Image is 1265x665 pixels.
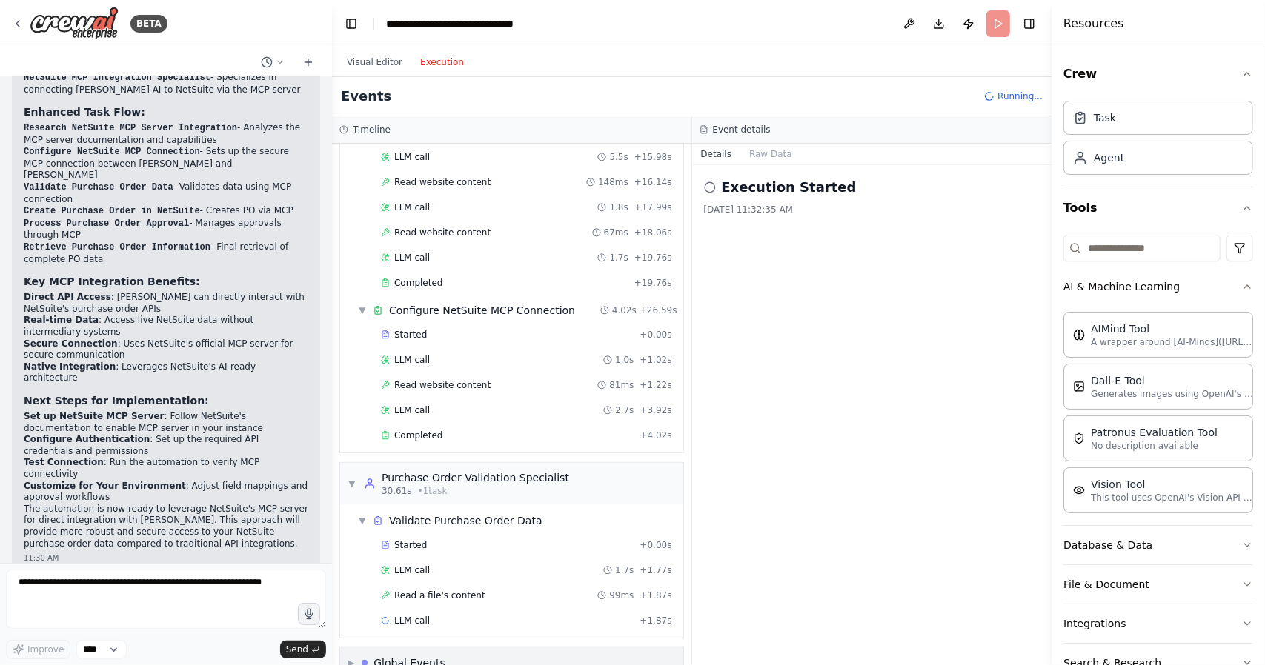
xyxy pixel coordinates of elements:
[24,73,210,83] code: NetSuite MCP Integration Specialist
[24,123,237,133] code: Research NetSuite MCP Server Integration
[640,430,671,441] span: + 4.02s
[394,539,427,551] span: Started
[353,124,391,136] h3: Timeline
[24,147,200,157] code: Configure NetSuite MCP Connection
[24,434,150,444] strong: Configure Authentication
[382,470,569,485] div: Purchase Order Validation Specialist
[24,395,209,407] strong: Next Steps for Implementation:
[394,201,430,213] span: LLM call
[1091,492,1254,504] p: This tool uses OpenAI's Vision API to describe the contents of an image.
[1063,53,1253,95] button: Crew
[389,513,542,528] div: Validate Purchase Order Data
[394,176,491,188] span: Read website content
[609,252,628,264] span: 1.7s
[634,277,672,289] span: + 19.76s
[394,277,442,289] span: Completed
[338,53,411,71] button: Visual Editor
[255,53,290,71] button: Switch to previous chat
[394,227,491,238] span: Read website content
[1091,321,1254,336] div: AIMind Tool
[612,304,637,316] span: 4.02s
[130,15,167,33] div: BETA
[1091,373,1254,388] div: Dall-E Tool
[634,176,672,188] span: + 16.14s
[634,227,672,238] span: + 18.06s
[997,90,1043,102] span: Running...
[24,361,116,372] strong: Native Integration
[24,275,200,287] strong: Key MCP Integration Benefits:
[740,144,801,164] button: Raw Data
[1073,432,1085,444] img: PatronusEvalTool
[604,227,628,238] span: 67ms
[24,338,118,349] strong: Secure Connection
[609,379,634,391] span: 81ms
[24,411,165,421] strong: Set up NetSuite MCP Server
[24,181,308,205] li: - Validates data using MCP connection
[27,644,64,655] span: Improve
[24,552,308,564] div: 11:30 AM
[640,329,671,341] span: + 0.00s
[30,7,119,40] img: Logo
[24,292,111,302] strong: Direct API Access
[609,201,628,213] span: 1.8s
[1091,425,1218,440] div: Patronus Evaluation Tool
[640,615,671,626] span: + 1.87s
[24,205,308,218] li: - Creates PO via MCP
[1063,15,1124,33] h4: Resources
[640,564,671,576] span: + 1.77s
[341,13,362,34] button: Hide left sidebar
[1073,381,1085,392] img: DallETool
[640,379,671,391] span: + 1.22s
[24,72,308,96] li: - Specializes in connecting [PERSON_NAME] AI to NetSuite via the MCP server
[24,361,308,384] li: : Leverages NetSuite's AI-ready architecture
[1094,150,1124,165] div: Agent
[634,151,672,163] span: + 15.98s
[382,485,412,497] span: 30.61s
[386,16,553,31] nav: breadcrumb
[24,434,308,457] li: : Set up the required API credentials and permissions
[609,151,628,163] span: 5.5s
[24,292,308,315] li: : [PERSON_NAME] can directly interact with NetSuite's purchase order APIs
[24,411,308,434] li: : Follow NetSuite's documentation to enable MCP server in your instance
[341,86,391,107] h2: Events
[1073,329,1085,341] img: AIMindTool
[348,478,356,489] span: ▼
[640,354,671,366] span: + 1.02s
[1063,267,1253,306] button: AI & Machine Learning
[394,151,430,163] span: LLM call
[389,303,575,318] div: Configure NetSuite MCP Connection
[24,182,173,193] code: Validate Purchase Order Data
[298,603,320,625] button: Click to speak your automation idea
[24,315,99,325] strong: Real-time Data
[24,457,104,467] strong: Test Connection
[1063,187,1253,229] button: Tools
[1063,306,1253,525] div: AI & Machine Learning
[640,404,671,416] span: + 3.92s
[24,106,145,118] strong: Enhanced Task Flow:
[1091,477,1254,492] div: Vision Tool
[692,144,741,164] button: Details
[1091,388,1254,400] p: Generates images using OpenAI's Dall-E model.
[1091,440,1218,452] p: No description available
[280,641,326,658] button: Send
[24,481,308,504] li: : Adjust field mappings and approval workflows
[24,206,200,216] code: Create Purchase Order in NetSuite
[1063,526,1253,564] button: Database & Data
[609,589,634,601] span: 99ms
[1091,336,1254,348] p: A wrapper around [AI-Minds]([URL][DOMAIN_NAME]). Useful for when you need answers to questions fr...
[24,481,186,491] strong: Customize for Your Environment
[598,176,628,188] span: 148ms
[286,644,308,655] span: Send
[1063,95,1253,187] div: Crew
[394,252,430,264] span: LLM call
[1019,13,1040,34] button: Hide right sidebar
[24,146,308,181] li: - Sets up the secure MCP connection between [PERSON_NAME] and [PERSON_NAME]
[394,379,491,391] span: Read website content
[634,201,672,213] span: + 17.99s
[24,338,308,361] li: : Uses NetSuite's official MCP server for secure communication
[358,304,367,316] span: ▼
[24,242,210,253] code: Retrieve Purchase Order Information
[24,457,308,480] li: : Run the automation to verify MCP connectivity
[394,589,485,601] span: Read a file's content
[24,315,308,338] li: : Access live NetSuite data without intermediary systems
